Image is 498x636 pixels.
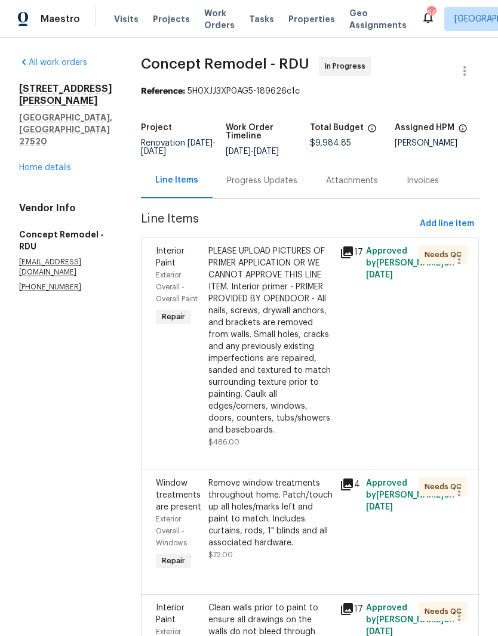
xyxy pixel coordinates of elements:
div: PLEASE UPLOAD PICTURES OF PRIMER APPLICATION OR WE CANNOT APPROVE THIS LINE ITEM. Interior primer... [208,245,333,436]
span: $72.00 [208,551,233,558]
span: - [226,147,279,156]
span: Needs QC [425,606,466,618]
b: Reference: [141,87,185,95]
div: Progress Updates [227,175,297,187]
span: Needs QC [425,481,466,493]
span: Approved by [PERSON_NAME] on [366,604,454,636]
h5: Work Order Timeline [226,124,311,140]
h4: Vendor Info [19,202,112,214]
span: $486.00 [208,439,239,446]
span: [DATE] [254,147,279,156]
a: Home details [19,163,71,172]
span: Repair [157,311,190,323]
h5: Concept Remodel - RDU [19,229,112,252]
span: Approved by [PERSON_NAME] on [366,479,454,511]
span: [DATE] [366,271,393,279]
div: 64 [427,7,435,19]
button: Add line item [415,213,479,235]
div: Line Items [155,174,198,186]
span: Interior Paint [156,247,185,267]
div: Remove window treatments throughout home. Patch/touch up all holes/marks left and paint to match.... [208,477,333,549]
a: All work orders [19,58,87,67]
div: 17 [340,602,359,616]
span: - [141,139,216,156]
span: Approved by [PERSON_NAME] on [366,247,454,279]
span: Work Orders [204,7,235,31]
span: Tasks [249,15,274,23]
span: The hpm assigned to this work order. [458,124,468,139]
div: Invoices [407,175,439,187]
h5: Total Budget [310,124,364,132]
span: [DATE] [366,503,393,511]
span: In Progress [325,60,370,72]
span: The total cost of line items that have been proposed by Opendoor. This sum includes line items th... [367,124,377,139]
h5: Project [141,124,172,132]
div: [PERSON_NAME] [395,139,479,147]
div: 17 [340,245,359,260]
span: Exterior Overall - Overall Paint [156,271,198,302]
span: Concept Remodel - RDU [141,57,309,71]
span: Window treatments are present [156,479,201,511]
span: Maestro [41,13,80,25]
div: Attachments [326,175,378,187]
span: [DATE] [141,147,166,156]
span: Visits [114,13,139,25]
div: 4 [340,477,359,492]
span: Line Items [141,213,415,235]
span: Exterior Overall - Windows [156,515,187,547]
span: Repair [157,555,190,567]
span: [DATE] [187,139,213,147]
span: Geo Assignments [349,7,407,31]
span: $9,984.85 [310,139,351,147]
span: Add line item [420,217,474,231]
span: Projects [153,13,190,25]
span: Properties [288,13,335,25]
span: [DATE] [226,147,251,156]
span: Interior Paint [156,604,185,624]
span: Needs QC [425,249,466,261]
span: Renovation [141,139,216,156]
span: [DATE] [366,628,393,636]
h5: Assigned HPM [395,124,454,132]
div: 5H0XJJ3XP0AG5-189626c1c [141,85,479,97]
